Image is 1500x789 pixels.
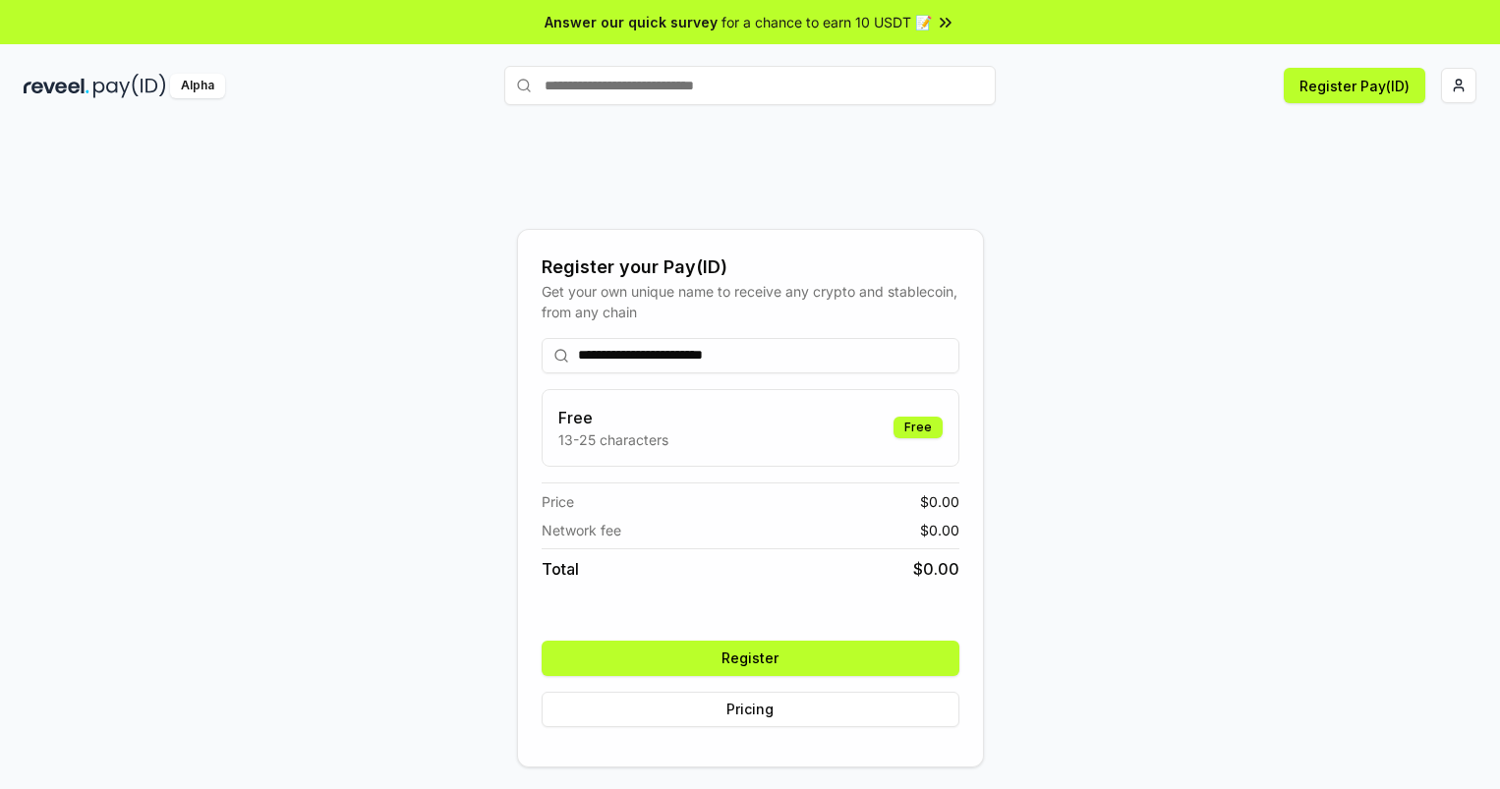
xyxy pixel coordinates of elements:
[913,557,959,581] span: $ 0.00
[558,406,668,429] h3: Free
[542,520,621,540] span: Network fee
[545,12,718,32] span: Answer our quick survey
[920,491,959,512] span: $ 0.00
[721,12,932,32] span: for a chance to earn 10 USDT 📝
[894,417,943,438] div: Free
[542,491,574,512] span: Price
[542,692,959,727] button: Pricing
[558,429,668,450] p: 13-25 characters
[920,520,959,540] span: $ 0.00
[542,641,959,676] button: Register
[1284,68,1425,103] button: Register Pay(ID)
[170,74,225,98] div: Alpha
[93,74,166,98] img: pay_id
[542,557,579,581] span: Total
[542,281,959,322] div: Get your own unique name to receive any crypto and stablecoin, from any chain
[542,254,959,281] div: Register your Pay(ID)
[24,74,89,98] img: reveel_dark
